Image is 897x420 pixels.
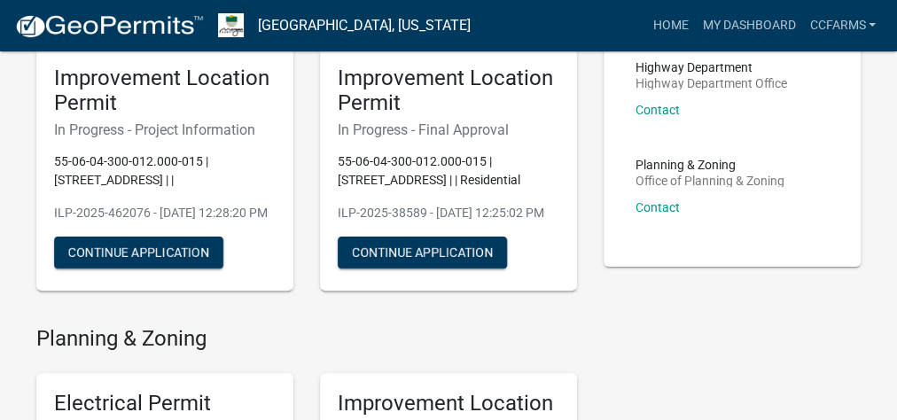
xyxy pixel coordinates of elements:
p: Planning & Zoning [636,159,784,171]
h4: Planning & Zoning [36,326,577,352]
h6: In Progress - Final Approval [338,121,559,138]
a: [GEOGRAPHIC_DATA], [US_STATE] [258,11,471,41]
a: Contact [636,200,680,214]
h6: In Progress - Project Information [54,121,276,138]
p: 55-06-04-300-012.000-015 | [STREET_ADDRESS] | | [54,152,276,190]
h5: Electrical Permit [54,391,276,416]
a: Contact [636,103,680,117]
a: Home [645,9,695,43]
p: 55-06-04-300-012.000-015 | [STREET_ADDRESS] | | Residential [338,152,559,190]
p: ILP-2025-462076 - [DATE] 12:28:20 PM [54,204,276,222]
p: Office of Planning & Zoning [636,175,784,187]
button: Continue Application [54,237,223,268]
p: Highway Department [636,61,787,74]
h5: Improvement Location Permit [54,66,276,117]
a: My Dashboard [695,9,802,43]
p: Highway Department Office [636,77,787,89]
h5: Improvement Location Permit [338,66,559,117]
button: Continue Application [338,237,507,268]
a: ccfarms [802,9,883,43]
img: Morgan County, Indiana [218,13,244,37]
p: ILP-2025-38589 - [DATE] 12:25:02 PM [338,204,559,222]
